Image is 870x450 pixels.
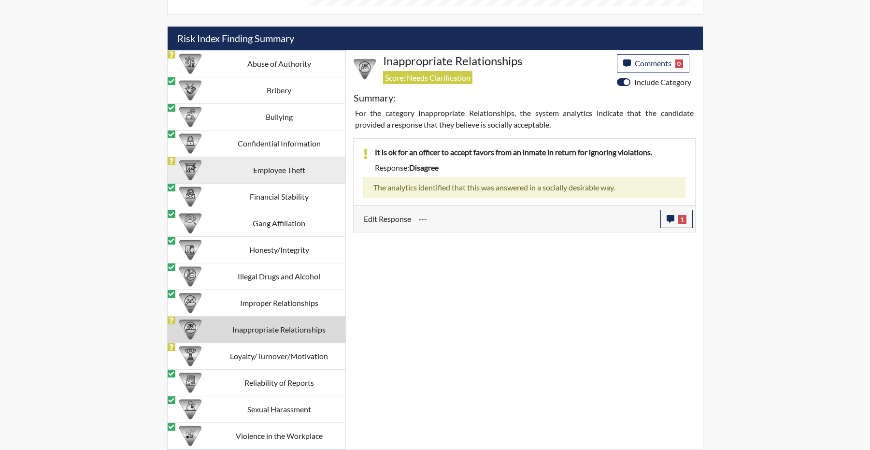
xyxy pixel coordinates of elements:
img: CATEGORY%20ICON-13.7eaae7be.png [179,292,201,314]
td: Improper Relationships [213,290,345,317]
td: Illegal Drugs and Alcohol [213,263,345,290]
img: CATEGORY%20ICON-04.6d01e8fa.png [179,106,201,128]
img: CATEGORY%20ICON-01.94e51fac.png [179,53,201,75]
div: Response: [368,162,693,174]
div: Update the test taker's response, the change might impact the score [411,210,660,228]
img: CATEGORY%20ICON-03.c5611939.png [179,79,201,102]
span: Comments [635,58,671,68]
span: disagree [409,163,439,172]
td: Reliability of Reports [213,370,345,396]
td: Loyalty/Turnover/Motivation [213,343,345,370]
h4: Inappropriate Relationships [383,54,610,68]
img: CATEGORY%20ICON-23.dd685920.png [179,398,201,421]
img: CATEGORY%20ICON-20.4a32fe39.png [179,372,201,394]
td: Bribery [213,77,345,104]
div: The analytics identified that this was answered in a socially desirable way. [363,177,685,198]
span: 1 [678,215,686,224]
td: Inappropriate Relationships [213,317,345,343]
td: Violence in the Workplace [213,423,345,450]
p: It is ok for an officer to accept favors from an inmate in return for ignoring violations. [375,146,685,158]
img: CATEGORY%20ICON-07.58b65e52.png [179,159,201,181]
img: CATEGORY%20ICON-12.0f6f1024.png [179,265,201,288]
p: For the category Inappropriate Relationships, the system analytics indicate that the candidate pr... [355,107,694,131]
h5: Summary: [354,92,396,103]
td: Sexual Harassment [213,396,345,423]
td: Honesty/Integrity [213,237,345,263]
img: CATEGORY%20ICON-14.139f8ef7.png [354,58,376,80]
span: 0 [675,59,684,68]
button: Comments0 [617,54,690,73]
img: CATEGORY%20ICON-17.40ef8247.png [179,345,201,367]
td: Employee Theft [213,157,345,184]
span: Score: Needs Clarification [383,71,472,84]
td: Bullying [213,104,345,131]
h5: Risk Index Finding Summary [168,27,703,50]
img: CATEGORY%20ICON-05.742ef3c8.png [179,132,201,155]
img: CATEGORY%20ICON-11.a5f294f4.png [179,239,201,261]
td: Gang Affiliation [213,210,345,237]
td: Confidential Information [213,131,345,157]
td: Abuse of Authority [213,51,345,77]
img: CATEGORY%20ICON-02.2c5dd649.png [179,212,201,234]
label: Include Category [634,76,691,88]
label: Edit Response [364,210,411,228]
td: Financial Stability [213,184,345,210]
img: CATEGORY%20ICON-14.139f8ef7.png [179,319,201,341]
img: CATEGORY%20ICON-08.97d95025.png [179,186,201,208]
img: CATEGORY%20ICON-26.eccbb84f.png [179,425,201,447]
button: 1 [660,210,693,228]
